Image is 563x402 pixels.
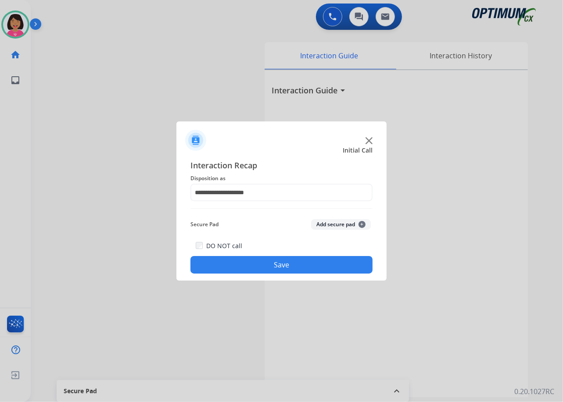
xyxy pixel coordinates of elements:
[206,242,242,250] label: DO NOT call
[190,256,373,274] button: Save
[190,159,373,173] span: Interaction Recap
[514,386,554,397] p: 0.20.1027RC
[190,173,373,184] span: Disposition as
[343,146,373,155] span: Initial Call
[359,221,366,228] span: +
[190,208,373,209] img: contact-recap-line.svg
[311,219,371,230] button: Add secure pad+
[190,219,219,230] span: Secure Pad
[185,130,206,151] img: contactIcon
